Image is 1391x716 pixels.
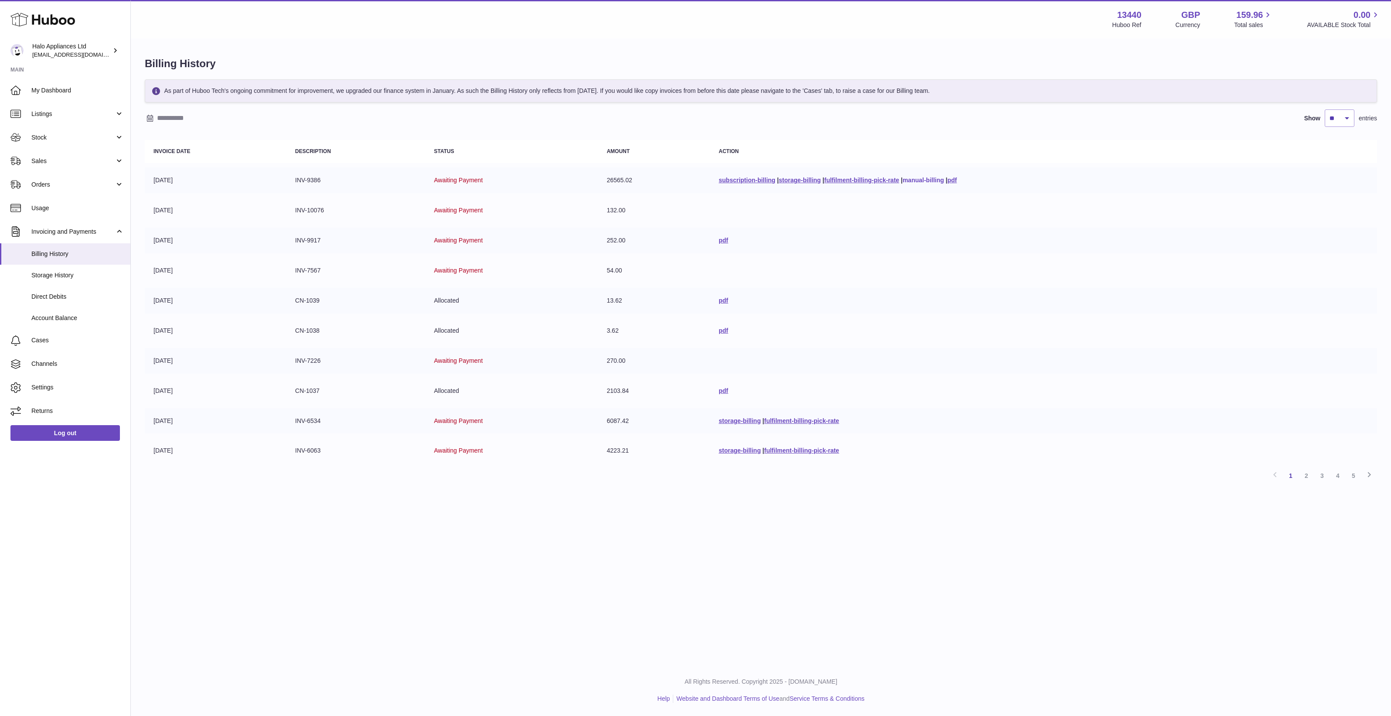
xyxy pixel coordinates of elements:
span: | [946,177,948,184]
a: fulfilment-billing-pick-rate [764,447,839,454]
span: Awaiting Payment [434,357,483,364]
td: 3.62 [598,318,710,344]
span: [EMAIL_ADDRESS][DOMAIN_NAME] [32,51,128,58]
span: Billing History [31,250,124,258]
img: internalAdmin-13440@internal.huboo.com [10,44,24,57]
td: 252.00 [598,228,710,253]
td: 54.00 [598,258,710,283]
a: fulfilment-billing-pick-rate [764,417,839,424]
span: | [763,447,764,454]
td: INV-7226 [286,348,425,374]
span: Account Balance [31,314,124,322]
a: pdf [719,237,728,244]
td: 4223.21 [598,438,710,464]
td: INV-6534 [286,408,425,434]
span: Allocated [434,387,459,394]
span: | [777,177,779,184]
li: and [673,695,864,703]
td: 13.62 [598,288,710,314]
a: 2 [1299,468,1314,484]
td: [DATE] [145,318,286,344]
td: [DATE] [145,167,286,193]
strong: Amount [607,148,630,154]
span: 0.00 [1353,9,1371,21]
span: 159.96 [1236,9,1263,21]
span: Orders [31,181,115,189]
a: Service Terms & Conditions [790,695,865,702]
span: Sales [31,157,115,165]
span: entries [1359,114,1377,123]
td: INV-7567 [286,258,425,283]
span: Returns [31,407,124,415]
a: 4 [1330,468,1346,484]
td: INV-6063 [286,438,425,464]
span: | [822,177,824,184]
span: | [901,177,903,184]
span: Usage [31,204,124,212]
a: Log out [10,425,120,441]
span: Settings [31,383,124,392]
span: Awaiting Payment [434,237,483,244]
span: Allocated [434,297,459,304]
a: storage-billing [719,447,760,454]
a: Help [658,695,670,702]
span: AVAILABLE Stock Total [1307,21,1381,29]
p: All Rights Reserved. Copyright 2025 - [DOMAIN_NAME] [138,678,1384,686]
a: storage-billing [719,417,760,424]
strong: GBP [1181,9,1200,21]
td: [DATE] [145,228,286,253]
span: Awaiting Payment [434,267,483,274]
td: [DATE] [145,408,286,434]
label: Show [1304,114,1320,123]
td: INV-10076 [286,198,425,223]
span: Cases [31,336,124,344]
span: My Dashboard [31,86,124,95]
a: pdf [719,297,728,304]
span: Awaiting Payment [434,207,483,214]
span: Storage History [31,271,124,280]
div: Currency [1176,21,1200,29]
a: Website and Dashboard Terms of Use [676,695,779,702]
strong: Status [434,148,454,154]
a: pdf [719,327,728,334]
td: [DATE] [145,348,286,374]
strong: Invoice Date [153,148,190,154]
td: [DATE] [145,288,286,314]
a: storage-billing [779,177,821,184]
strong: Action [719,148,739,154]
span: Invoicing and Payments [31,228,115,236]
td: CN-1038 [286,318,425,344]
td: [DATE] [145,258,286,283]
td: 270.00 [598,348,710,374]
span: Allocated [434,327,459,334]
a: 159.96 Total sales [1234,9,1273,29]
td: [DATE] [145,198,286,223]
div: Huboo Ref [1112,21,1142,29]
span: Listings [31,110,115,118]
a: pdf [719,387,728,394]
td: [DATE] [145,438,286,464]
span: Channels [31,360,124,368]
span: | [763,417,764,424]
span: Awaiting Payment [434,447,483,454]
a: 1 [1283,468,1299,484]
span: Awaiting Payment [434,177,483,184]
strong: 13440 [1117,9,1142,21]
a: manual-billing [903,177,944,184]
td: 2103.84 [598,378,710,404]
a: 3 [1314,468,1330,484]
td: CN-1039 [286,288,425,314]
span: Awaiting Payment [434,417,483,424]
strong: Description [295,148,331,154]
td: [DATE] [145,378,286,404]
td: INV-9917 [286,228,425,253]
td: INV-9386 [286,167,425,193]
a: fulfilment-billing-pick-rate [824,177,899,184]
a: pdf [948,177,957,184]
span: Direct Debits [31,293,124,301]
td: 132.00 [598,198,710,223]
td: 6087.42 [598,408,710,434]
a: 5 [1346,468,1361,484]
div: As part of Huboo Tech's ongoing commitment for improvement, we upgraded our finance system in Jan... [145,79,1377,102]
div: Halo Appliances Ltd [32,42,111,59]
